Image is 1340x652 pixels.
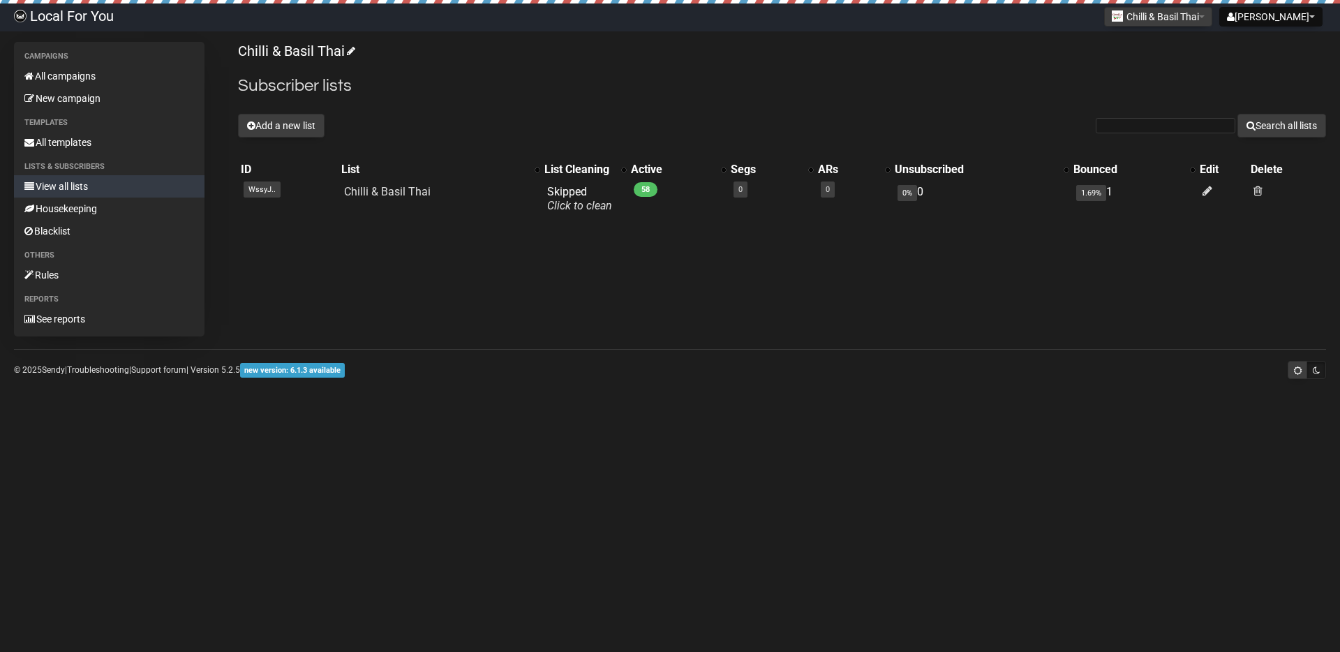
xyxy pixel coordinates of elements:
a: Support forum [131,365,186,375]
th: ARs: No sort applied, activate to apply an ascending sort [815,160,892,179]
a: Troubleshooting [67,365,129,375]
button: Add a new list [238,114,325,138]
img: 940.jpg [1112,10,1123,22]
li: Lists & subscribers [14,158,204,175]
th: Delete: No sort applied, sorting is disabled [1248,160,1326,179]
span: 1.69% [1076,185,1106,201]
li: Reports [14,291,204,308]
h2: Subscriber lists [238,73,1326,98]
span: 0% [898,185,917,201]
span: Skipped [547,185,612,212]
p: © 2025 | | | Version 5.2.5 [14,362,345,378]
th: List Cleaning: No sort applied, activate to apply an ascending sort [542,160,628,179]
div: List Cleaning [544,163,614,177]
th: ID: No sort applied, sorting is disabled [238,160,338,179]
a: All campaigns [14,65,204,87]
a: Sendy [42,365,65,375]
th: Active: No sort applied, activate to apply an ascending sort [628,160,728,179]
a: 0 [826,185,830,194]
span: new version: 6.1.3 available [240,363,345,378]
div: Bounced [1073,163,1183,177]
div: List [341,163,528,177]
div: Active [631,163,714,177]
button: [PERSON_NAME] [1219,7,1323,27]
li: Campaigns [14,48,204,65]
td: 1 [1071,179,1197,218]
li: Others [14,247,204,264]
button: Chilli & Basil Thai [1104,7,1212,27]
th: Unsubscribed: No sort applied, activate to apply an ascending sort [892,160,1071,179]
th: Edit: No sort applied, sorting is disabled [1197,160,1248,179]
a: Housekeeping [14,198,204,220]
a: Blacklist [14,220,204,242]
div: ARs [818,163,878,177]
a: Click to clean [547,199,612,212]
a: Chilli & Basil Thai [238,43,353,59]
div: Unsubscribed [895,163,1057,177]
span: 58 [634,182,657,197]
a: All templates [14,131,204,154]
div: Edit [1200,163,1245,177]
a: new version: 6.1.3 available [240,365,345,375]
a: Rules [14,264,204,286]
img: d61d2441668da63f2d83084b75c85b29 [14,10,27,22]
div: Segs [731,163,801,177]
a: 0 [738,185,743,194]
span: WssyJ.. [244,181,281,198]
th: List: No sort applied, activate to apply an ascending sort [338,160,542,179]
a: New campaign [14,87,204,110]
div: ID [241,163,335,177]
div: Delete [1251,163,1323,177]
a: Chilli & Basil Thai [344,185,431,198]
button: Search all lists [1237,114,1326,138]
a: View all lists [14,175,204,198]
th: Segs: No sort applied, activate to apply an ascending sort [728,160,815,179]
th: Bounced: No sort applied, activate to apply an ascending sort [1071,160,1197,179]
li: Templates [14,114,204,131]
td: 0 [892,179,1071,218]
a: See reports [14,308,204,330]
